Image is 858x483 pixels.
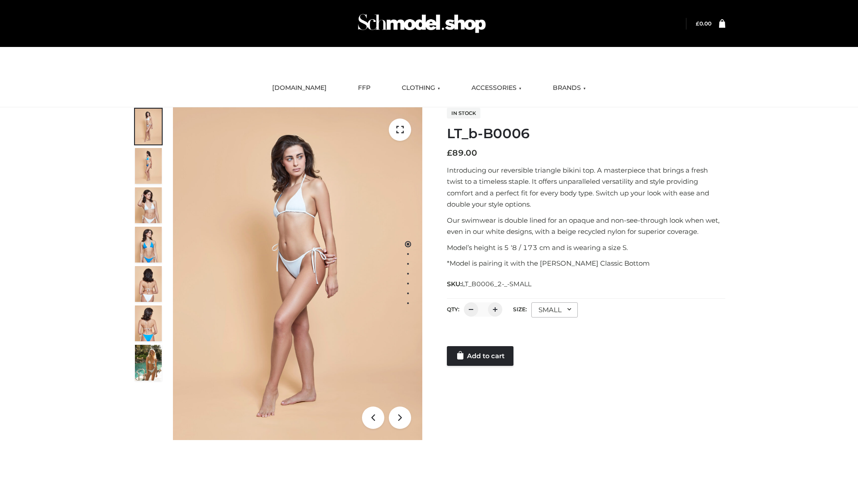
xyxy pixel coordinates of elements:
[696,20,711,27] a: £0.00
[447,148,452,158] span: £
[265,78,333,98] a: [DOMAIN_NAME]
[447,126,725,142] h1: LT_b-B0006
[447,242,725,254] p: Model’s height is 5 ‘8 / 173 cm and is wearing a size S.
[447,258,725,269] p: *Model is pairing it with the [PERSON_NAME] Classic Bottom
[531,302,578,318] div: SMALL
[135,148,162,184] img: ArielClassicBikiniTop_CloudNine_AzureSky_OW114ECO_2-scaled.jpg
[135,266,162,302] img: ArielClassicBikiniTop_CloudNine_AzureSky_OW114ECO_7-scaled.jpg
[462,280,531,288] span: LT_B0006_2-_-SMALL
[135,187,162,223] img: ArielClassicBikiniTop_CloudNine_AzureSky_OW114ECO_3-scaled.jpg
[696,20,711,27] bdi: 0.00
[447,148,477,158] bdi: 89.00
[135,109,162,144] img: ArielClassicBikiniTop_CloudNine_AzureSky_OW114ECO_1-scaled.jpg
[135,305,162,341] img: ArielClassicBikiniTop_CloudNine_AzureSky_OW114ECO_8-scaled.jpg
[135,227,162,263] img: ArielClassicBikiniTop_CloudNine_AzureSky_OW114ECO_4-scaled.jpg
[395,78,447,98] a: CLOTHING
[447,346,513,366] a: Add to cart
[447,108,480,119] span: In stock
[465,78,528,98] a: ACCESSORIES
[447,279,532,289] span: SKU:
[447,215,725,237] p: Our swimwear is double lined for an opaque and non-see-through look when wet, even in our white d...
[355,6,489,41] img: Schmodel Admin 964
[351,78,377,98] a: FFP
[546,78,593,98] a: BRANDS
[447,165,725,210] p: Introducing our reversible triangle bikini top. A masterpiece that brings a fresh twist to a time...
[447,306,459,313] label: QTY:
[135,345,162,381] img: Arieltop_CloudNine_AzureSky2.jpg
[696,20,699,27] span: £
[513,306,527,313] label: Size:
[173,107,422,440] img: ArielClassicBikiniTop_CloudNine_AzureSky_OW114ECO_1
